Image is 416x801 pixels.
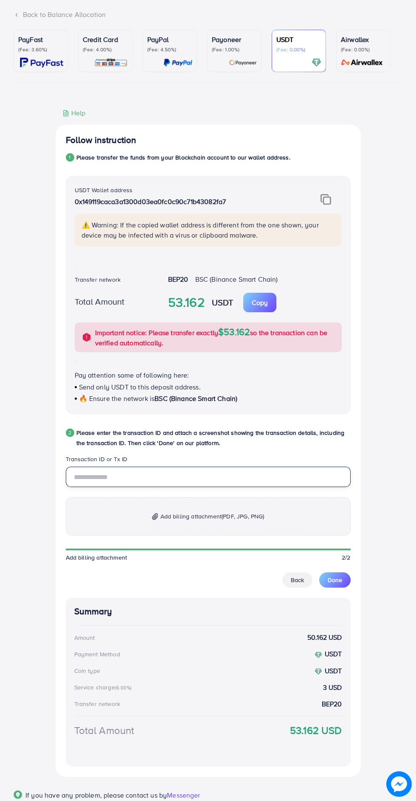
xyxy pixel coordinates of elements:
[325,649,342,658] strong: USDT
[322,699,342,709] strong: BEP20
[291,576,304,584] span: Back
[94,58,128,67] img: card
[75,295,125,308] label: Total Amount
[312,58,321,67] img: card
[290,723,342,738] strong: 53.162 USD
[14,10,402,20] div: Back to Balance Allocation
[386,771,412,797] img: image
[341,46,386,53] p: (Fee: 0.00%)
[276,34,321,45] p: USDT
[74,723,135,738] div: Total Amount
[243,293,276,312] button: Copy
[195,274,278,284] span: BSC (Binance Smart Chain)
[315,668,322,675] img: coin
[75,196,295,207] p: 0x149119caca3a1300d03ea0fc0c90c71b43082fa7
[82,220,337,240] p: ⚠️ Warning: If the copied wallet address is different from the one shown, your device may be infe...
[74,650,120,658] div: Payment Method
[74,700,121,708] div: Transfer network
[212,34,257,45] p: Payoneer
[167,790,200,800] span: Messenger
[75,275,121,284] label: Transfer network
[155,394,237,403] span: BSC (Binance Smart Chain)
[18,46,63,53] p: (Fee: 3.60%)
[252,297,268,308] p: Copy
[320,194,331,205] img: img
[325,666,342,675] strong: USDT
[66,553,127,562] span: Add billing attachment
[74,667,100,675] div: Coin type
[25,790,167,800] span: If you have any problem, please contact us by
[212,296,233,308] strong: USDT
[74,683,134,692] div: Service charge
[66,153,74,162] div: 1
[76,428,351,448] p: Please enter the transaction ID and attach a screenshot showing the transaction details, includin...
[152,513,158,520] img: img
[66,455,351,467] legend: Transaction ID or Tx ID
[328,576,342,584] span: Done
[163,58,192,67] img: card
[276,46,321,53] p: (Fee: 0.00%)
[18,34,63,45] p: PayFast
[14,790,22,799] img: Popup guide
[160,511,264,521] span: Add billing attachment
[168,274,188,284] strong: BEP20
[75,186,133,194] label: USDT Wallet address
[82,332,92,342] img: alert
[282,572,312,588] button: Back
[147,34,192,45] p: PayPal
[83,34,128,45] p: Credit Card
[307,633,342,642] strong: 50.162 USD
[323,683,342,692] strong: 3 USD
[338,58,386,67] img: card
[62,108,86,118] div: Help
[74,633,95,642] div: Amount
[83,46,128,53] p: (Fee: 4.00%)
[66,135,137,146] h4: Follow instruction
[222,512,264,521] span: (PDF, JPG, PNG)
[95,327,337,348] p: Important notice: Please transfer exactly so the transaction can be verified automatically.
[212,46,257,53] p: (Fee: 1.00%)
[20,58,63,67] img: card
[66,429,74,437] div: 2
[75,370,342,380] p: Pay attention some of following here:
[147,46,192,53] p: (Fee: 4.50%)
[218,325,250,338] span: $53.162
[115,684,132,691] small: (6.00%)
[74,606,342,617] h4: Summary
[342,553,350,562] span: 2/2
[341,34,386,45] p: Airwallex
[229,58,257,67] img: card
[168,293,205,312] strong: 53.162
[75,382,342,392] p: Send only USDT to this deposit address.
[76,152,290,162] p: Please transfer the funds from your Blockchain account to our wallet address.
[315,651,322,659] img: coin
[79,394,155,403] span: 🔥 Ensure the network is
[319,572,351,588] button: Done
